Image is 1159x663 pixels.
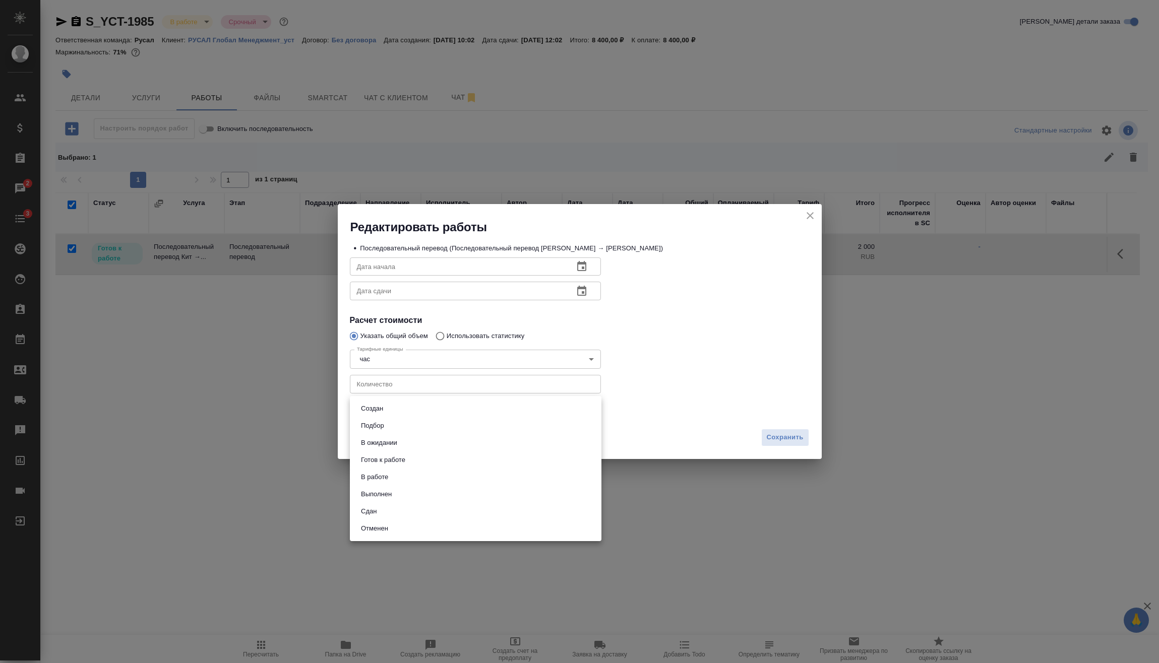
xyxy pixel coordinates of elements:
[358,523,391,534] button: Отменен
[358,472,391,483] button: В работе
[358,489,395,500] button: Выполнен
[358,420,387,431] button: Подбор
[358,437,400,448] button: В ожидании
[358,506,380,517] button: Сдан
[358,403,386,414] button: Создан
[358,454,408,466] button: Готов к работе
